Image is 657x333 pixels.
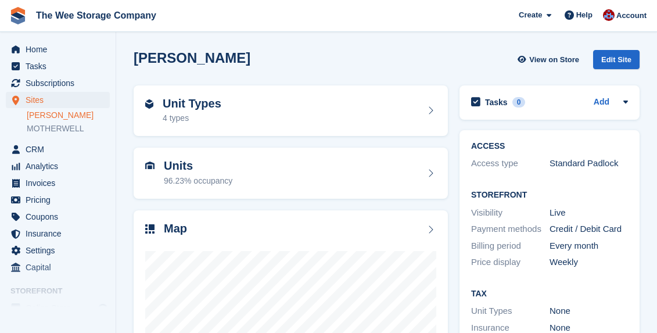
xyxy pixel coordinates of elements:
[471,305,550,318] div: Unit Types
[471,239,550,253] div: Billing period
[550,157,628,170] div: Standard Padlock
[6,225,110,242] a: menu
[616,10,647,22] span: Account
[26,192,95,208] span: Pricing
[6,75,110,91] a: menu
[593,50,640,74] a: Edit Site
[593,50,640,69] div: Edit Site
[10,285,116,297] span: Storefront
[134,85,448,137] a: Unit Types 4 types
[26,75,95,91] span: Subscriptions
[6,175,110,191] a: menu
[134,148,448,199] a: Units 96.23% occupancy
[6,192,110,208] a: menu
[31,6,161,25] a: The Wee Storage Company
[512,97,526,108] div: 0
[516,50,584,69] a: View on Store
[26,225,95,242] span: Insurance
[145,224,155,234] img: map-icn-33ee37083ee616e46c38cad1a60f524a97daa1e2b2c8c0bc3eb3415660979fc1.svg
[6,300,110,316] a: menu
[145,162,155,170] img: unit-icn-7be61d7bf1b0ce9d3e12c5938cc71ed9869f7b940bace4675aadf7bd6d80202e.svg
[163,112,221,124] div: 4 types
[529,54,579,66] span: View on Store
[26,242,95,259] span: Settings
[164,175,232,187] div: 96.23% occupancy
[6,242,110,259] a: menu
[26,259,95,275] span: Capital
[6,158,110,174] a: menu
[163,97,221,110] h2: Unit Types
[26,58,95,74] span: Tasks
[550,305,628,318] div: None
[9,7,27,24] img: stora-icon-8386f47178a22dfd0bd8f6a31ec36ba5ce8667c1dd55bd0f319d3a0aa187defe.svg
[550,256,628,269] div: Weekly
[6,41,110,58] a: menu
[134,50,250,66] h2: [PERSON_NAME]
[550,223,628,236] div: Credit / Debit Card
[471,256,550,269] div: Price display
[164,159,232,173] h2: Units
[471,206,550,220] div: Visibility
[519,9,542,21] span: Create
[164,222,187,235] h2: Map
[471,289,628,299] h2: Tax
[26,300,95,316] span: Online Store
[26,209,95,225] span: Coupons
[6,92,110,108] a: menu
[471,223,550,236] div: Payment methods
[96,301,110,315] a: Preview store
[550,239,628,253] div: Every month
[6,141,110,157] a: menu
[145,99,153,109] img: unit-type-icn-2b2737a686de81e16bb02015468b77c625bbabd49415b5ef34ead5e3b44a266d.svg
[26,141,95,157] span: CRM
[26,92,95,108] span: Sites
[471,142,628,151] h2: ACCESS
[27,110,110,121] a: [PERSON_NAME]
[6,58,110,74] a: menu
[594,96,609,109] a: Add
[603,9,615,21] img: Scott Ritchie
[6,259,110,275] a: menu
[471,191,628,200] h2: Storefront
[26,41,95,58] span: Home
[471,157,550,170] div: Access type
[27,123,110,134] a: MOTHERWELL
[26,158,95,174] span: Analytics
[485,97,508,108] h2: Tasks
[6,209,110,225] a: menu
[26,175,95,191] span: Invoices
[550,206,628,220] div: Live
[576,9,593,21] span: Help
